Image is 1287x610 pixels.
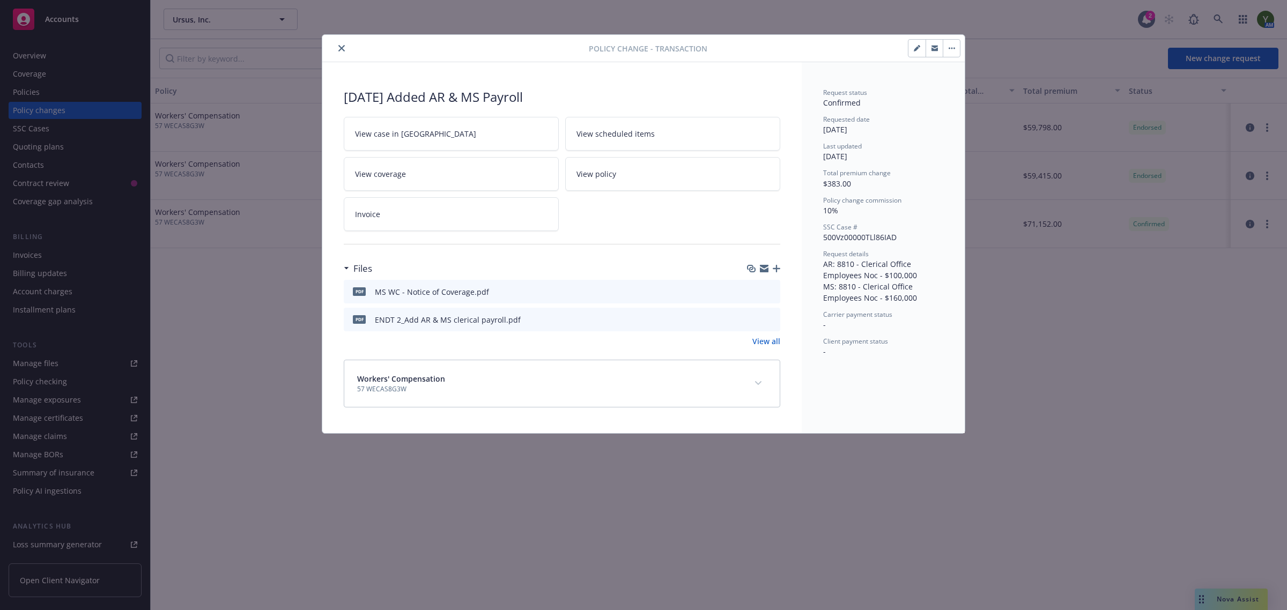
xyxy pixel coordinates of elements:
span: View case in [GEOGRAPHIC_DATA] [355,128,476,139]
span: Invoice [355,209,380,220]
button: download file [749,286,758,297]
span: Carrier payment status [823,310,892,319]
span: [DATE] [823,151,847,161]
span: Request status [823,88,867,97]
div: MS WC - Notice of Coverage.pdf [375,286,489,297]
span: - [823,346,826,356]
span: View scheduled items [576,128,655,139]
span: SSC Case # [823,222,857,232]
button: expand content [750,375,767,392]
h3: Files [353,262,372,276]
span: pdf [353,287,366,295]
a: View all [752,336,780,347]
span: Request details [823,249,869,258]
div: Files [344,262,372,276]
div: Workers' Compensation57 WECAS8G3Wexpand content [344,360,780,407]
span: 10% [823,205,838,215]
span: Policy change commission [823,196,901,205]
div: [DATE] Added AR & MS Payroll [344,88,780,106]
span: 500Vz00000TLl86IAD [823,232,897,242]
a: View policy [565,157,780,191]
div: ENDT 2_Add AR & MS clerical payroll.pdf [375,314,521,325]
a: View case in [GEOGRAPHIC_DATA] [344,117,559,151]
span: Workers' Compensation [357,373,445,384]
a: View scheduled items [565,117,780,151]
span: Total premium change [823,168,891,177]
button: download file [749,314,758,325]
span: Confirmed [823,98,861,108]
span: View policy [576,168,616,180]
button: close [335,42,348,55]
span: 57 WECAS8G3W [357,384,445,394]
span: [DATE] [823,124,847,135]
button: preview file [766,314,776,325]
button: preview file [766,286,776,297]
a: Invoice [344,197,559,231]
span: AR: 8810 - Clerical Office Employees Noc - $100,000 MS: 8810 - Clerical Office Employees Noc - $1... [823,259,917,303]
span: Client payment status [823,337,888,346]
a: View coverage [344,157,559,191]
span: pdf [353,315,366,323]
span: Policy change - Transaction [589,43,707,54]
span: Last updated [823,142,862,151]
span: - [823,319,826,330]
span: View coverage [355,168,406,180]
span: $383.00 [823,178,851,189]
span: Requested date [823,115,870,124]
